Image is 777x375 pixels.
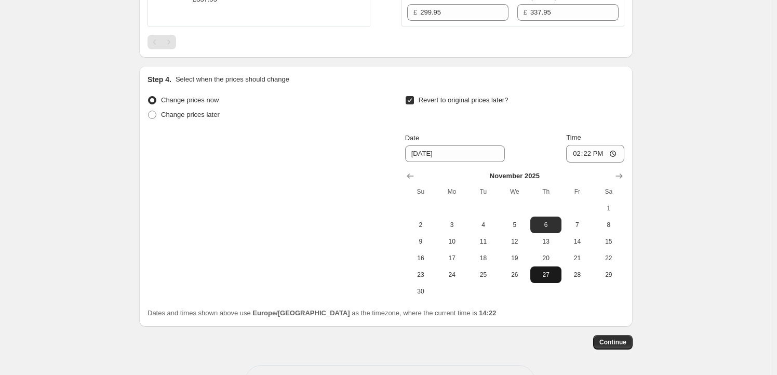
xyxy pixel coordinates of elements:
span: 11 [472,237,494,246]
button: Wednesday November 26 2025 [499,266,530,283]
button: Saturday November 29 2025 [593,266,624,283]
button: Monday November 24 2025 [436,266,467,283]
button: Thursday November 27 2025 [530,266,561,283]
span: 7 [566,221,588,229]
span: 12 [503,237,526,246]
span: Revert to original prices later? [419,96,508,104]
span: 15 [597,237,620,246]
span: Fr [566,187,588,196]
button: Sunday November 16 2025 [405,250,436,266]
th: Saturday [593,183,624,200]
nav: Pagination [148,35,176,49]
button: Sunday November 2 2025 [405,217,436,233]
span: We [503,187,526,196]
button: Thursday November 20 2025 [530,250,561,266]
button: Friday November 21 2025 [561,250,593,266]
span: 26 [503,271,526,279]
button: Saturday November 8 2025 [593,217,624,233]
span: 16 [409,254,432,262]
span: Sa [597,187,620,196]
th: Monday [436,183,467,200]
button: Show next month, December 2025 [612,169,626,183]
span: Th [534,187,557,196]
span: 3 [440,221,463,229]
span: 29 [597,271,620,279]
span: 21 [566,254,588,262]
button: Sunday November 9 2025 [405,233,436,250]
span: 28 [566,271,588,279]
button: Saturday November 1 2025 [593,200,624,217]
span: 2 [409,221,432,229]
button: Sunday November 30 2025 [405,283,436,300]
button: Tuesday November 18 2025 [467,250,499,266]
th: Friday [561,183,593,200]
span: 20 [534,254,557,262]
button: Tuesday November 4 2025 [467,217,499,233]
button: Saturday November 22 2025 [593,250,624,266]
th: Wednesday [499,183,530,200]
span: 9 [409,237,432,246]
button: Saturday November 15 2025 [593,233,624,250]
span: 24 [440,271,463,279]
span: 13 [534,237,557,246]
button: Wednesday November 5 2025 [499,217,530,233]
span: 19 [503,254,526,262]
button: Monday November 3 2025 [436,217,467,233]
span: Dates and times shown above use as the timezone, where the current time is [148,309,497,317]
span: Tu [472,187,494,196]
span: 1 [597,204,620,212]
button: Tuesday November 11 2025 [467,233,499,250]
span: 23 [409,271,432,279]
span: Date [405,134,419,142]
span: Mo [440,187,463,196]
span: Su [409,187,432,196]
span: 10 [440,237,463,246]
button: Thursday November 6 2025 [530,217,561,233]
button: Continue [593,335,633,350]
button: Wednesday November 19 2025 [499,250,530,266]
button: Show previous month, October 2025 [403,169,418,183]
span: 8 [597,221,620,229]
button: Friday November 14 2025 [561,233,593,250]
span: Change prices later [161,111,220,118]
button: Friday November 28 2025 [561,266,593,283]
button: Tuesday November 25 2025 [467,266,499,283]
button: Friday November 7 2025 [561,217,593,233]
button: Monday November 10 2025 [436,233,467,250]
input: 10/9/2025 [405,145,505,162]
span: Continue [599,338,626,346]
button: Wednesday November 12 2025 [499,233,530,250]
h2: Step 4. [148,74,171,85]
span: Change prices now [161,96,219,104]
th: Tuesday [467,183,499,200]
span: 25 [472,271,494,279]
span: 5 [503,221,526,229]
span: 17 [440,254,463,262]
span: Time [566,133,581,141]
button: Monday November 17 2025 [436,250,467,266]
span: 14 [566,237,588,246]
span: £ [413,8,417,16]
p: Select when the prices should change [176,74,289,85]
span: 4 [472,221,494,229]
span: 27 [534,271,557,279]
button: Sunday November 23 2025 [405,266,436,283]
button: Thursday November 13 2025 [530,233,561,250]
span: 18 [472,254,494,262]
th: Sunday [405,183,436,200]
b: Europe/[GEOGRAPHIC_DATA] [252,309,350,317]
span: 22 [597,254,620,262]
span: 30 [409,287,432,296]
input: 12:00 [566,145,624,163]
b: 14:22 [479,309,496,317]
span: 6 [534,221,557,229]
span: £ [524,8,527,16]
th: Thursday [530,183,561,200]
